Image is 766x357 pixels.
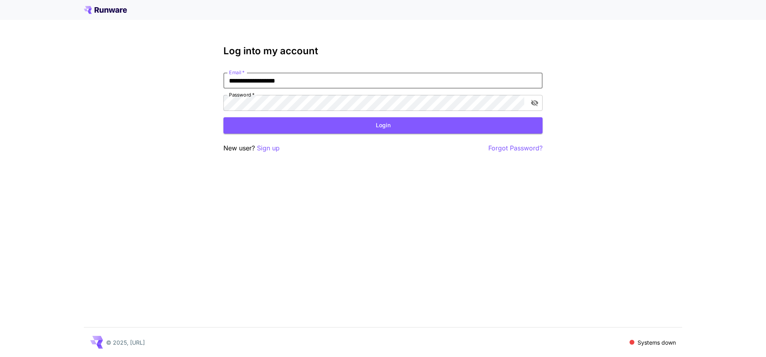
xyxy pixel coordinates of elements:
button: toggle password visibility [527,96,542,110]
label: Password [229,91,255,98]
p: New user? [223,143,280,153]
h3: Log into my account [223,45,543,57]
button: Sign up [257,143,280,153]
button: Login [223,117,543,134]
p: © 2025, [URL] [106,338,145,347]
label: Email [229,69,245,76]
p: Systems down [638,338,676,347]
button: Forgot Password? [488,143,543,153]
